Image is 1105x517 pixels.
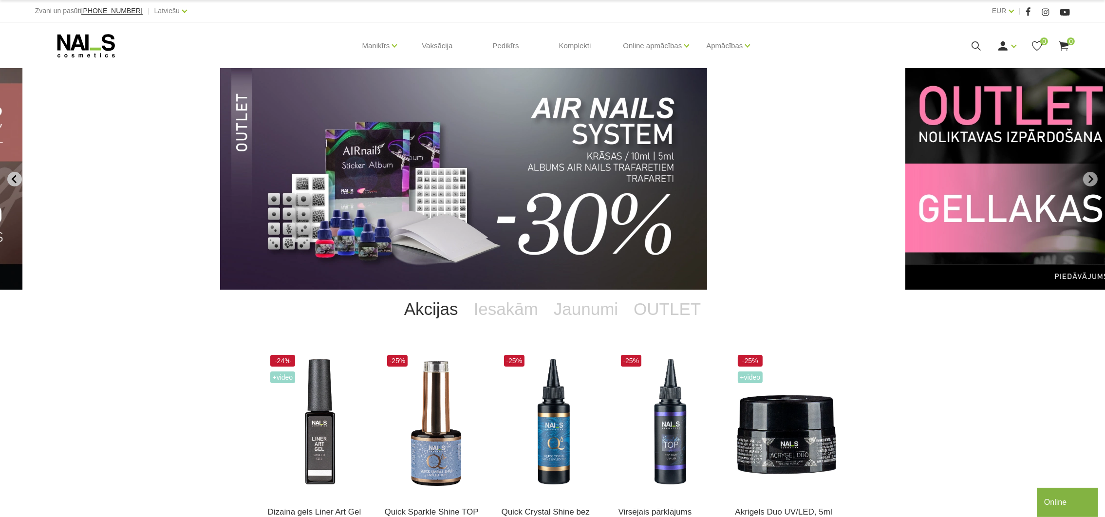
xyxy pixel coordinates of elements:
[546,290,626,329] a: Jaunumi
[270,355,296,367] span: -24%
[502,352,604,493] img: Virsējais pārklājums bez lipīgā slāņa un UV zilā pārklājuma. Nodrošina izcilu spīdumu manikīram l...
[1083,172,1098,186] button: Next slide
[485,22,526,69] a: Pedikīrs
[1067,37,1075,45] span: 0
[466,290,546,329] a: Iesakām
[738,371,763,383] span: +Video
[551,22,599,69] a: Komplekti
[7,172,22,186] button: Previous slide
[706,26,743,65] a: Apmācības
[154,5,180,17] a: Latviešu
[148,5,150,17] span: |
[623,26,682,65] a: Online apmācības
[1037,486,1100,517] iframe: chat widget
[1040,37,1048,45] span: 0
[81,7,143,15] a: [PHONE_NUMBER]
[735,352,838,493] img: Kas ir AKRIGELS “DUO GEL” un kādas problēmas tas risina?• Tas apvieno ērti modelējamā akrigela un...
[385,352,487,493] img: Virsējais pārklājums bez lipīgā slāņa ar mirdzuma efektu.Pieejami 3 veidi:* Starlight - ar smalkā...
[35,5,143,17] div: Zvani un pasūti
[1019,5,1021,17] span: |
[387,355,408,367] span: -25%
[738,355,763,367] span: -25%
[414,22,460,69] a: Vaksācija
[618,352,721,493] img: Builder Top virsējais pārklājums bez lipīgā slāņa gēllakas/gēla pārklājuma izlīdzināšanai un nost...
[362,26,390,65] a: Manikīrs
[1058,40,1070,52] a: 0
[1031,40,1043,52] a: 0
[992,5,1007,17] a: EUR
[396,290,466,329] a: Akcijas
[621,355,642,367] span: -25%
[270,371,296,383] span: +Video
[626,290,709,329] a: OUTLET
[504,355,525,367] span: -25%
[220,68,883,290] li: 10 of 12
[268,352,370,493] img: Liner Art Gel - UV/LED dizaina gels smalku, vienmērīgu, pigmentētu līniju zīmēšanai.Lielisks palī...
